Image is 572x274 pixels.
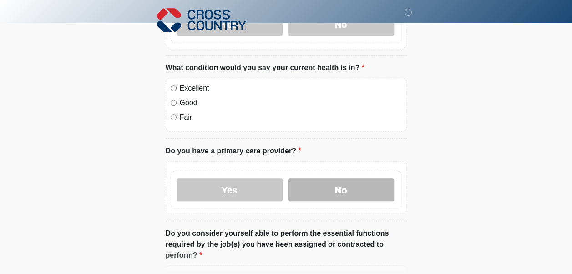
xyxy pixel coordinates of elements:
input: Excellent [171,85,177,91]
label: Do you have a primary care provider? [166,146,301,157]
label: Do you consider yourself able to perform the essential functions required by the job(s) you have ... [166,228,407,261]
label: No [288,178,394,201]
label: What condition would you say your current health is in? [166,62,364,73]
label: Good [180,97,402,108]
input: Good [171,100,177,106]
img: Cross Country Logo [157,7,247,33]
label: Excellent [180,83,402,94]
label: Fair [180,112,402,123]
input: Fair [171,114,177,120]
label: Yes [177,178,283,201]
